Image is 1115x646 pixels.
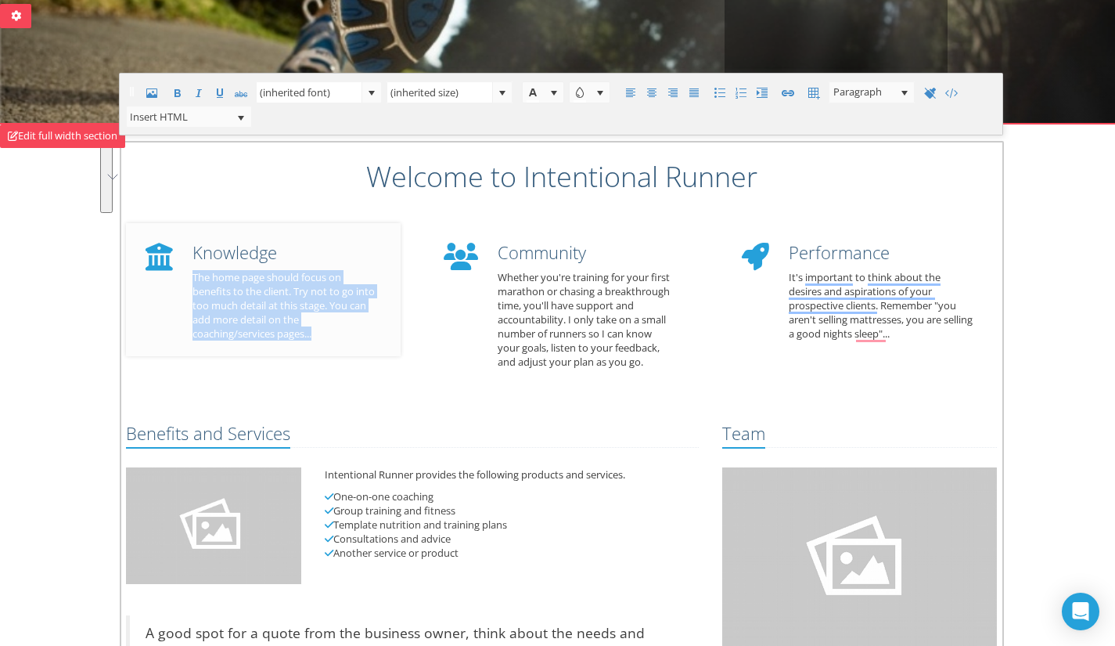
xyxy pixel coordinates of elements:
a: Insert ordered list [730,81,752,103]
a: Strikethrough [230,81,252,103]
a: Center text [641,81,663,103]
span: select [361,82,381,103]
span: Paragraph [829,82,894,103]
a: Align text left [620,81,642,103]
h4: Knowledge [192,243,377,262]
h1: Welcome to Intentional Runner [126,161,997,193]
a: Underline [209,81,231,103]
h4: Community [498,243,675,262]
a: Create table [803,81,825,103]
a: View HTML [941,81,962,103]
h2: Benefits and Services [126,424,290,448]
li: Another service or product [325,546,699,560]
span: Insert HTML [126,106,252,128]
input: Select font size [387,82,493,103]
span: Format [829,81,915,103]
span: select [895,82,915,103]
p: The home page should focus on benefits to the client. Try not to go into too much detail at this ... [192,270,377,341]
a: Insert image [141,81,163,103]
a: Insert hyperlink [777,81,799,103]
span: select [591,82,610,103]
a: Italic [188,81,210,103]
h4: Performance [789,243,973,262]
div: Open Intercom Messenger [1062,593,1099,630]
p: Whether you're training for your first marathon or chasing a breakthrough time, you'll have suppo... [498,270,675,369]
span: Current selected color is [522,81,564,104]
span: Current selected color is [569,81,611,104]
span: select [544,82,563,103]
a: Bold [167,81,189,103]
li: Group training and fitness [325,503,699,518]
a: Align text right [662,81,684,103]
a: Indent [751,81,773,103]
p: Intentional Runner provides the following products and services. [325,467,699,482]
li: Template nutrition and training plans [325,518,699,532]
span: select [232,106,251,127]
p: It's important to think about the desires and aspirations of your prospective clients. Remember "... [789,270,973,341]
a: Clean formatting [919,81,941,103]
h2: Team [722,424,765,448]
span: select [492,82,512,103]
a: Justify [683,81,705,103]
li: Consultations and advice [325,532,699,546]
li: One-on-one coaching [325,489,699,503]
input: Select font family [257,82,362,103]
a: Insert unordered list [709,81,731,103]
span: Insert HTML [127,106,232,127]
